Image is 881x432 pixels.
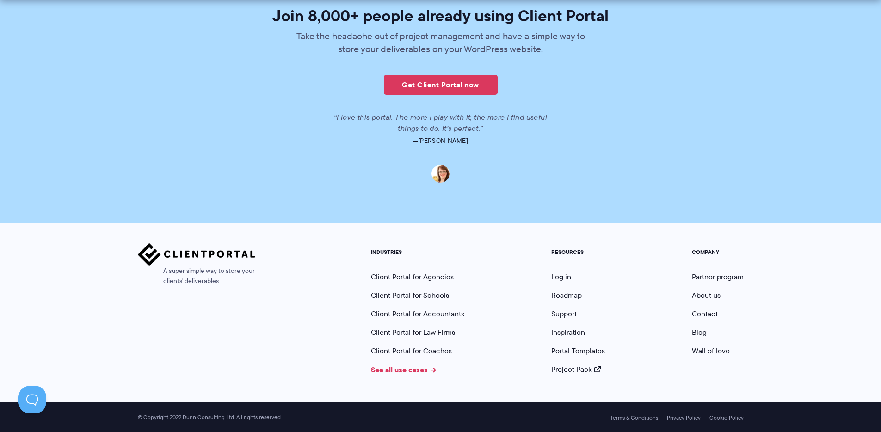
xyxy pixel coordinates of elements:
p: “I love this portal. The more I play with it, the more I find useful things to do. It’s perfect.” [323,112,559,134]
a: See all use cases [371,364,437,375]
a: Contact [692,309,718,319]
a: Terms & Conditions [610,414,658,421]
a: Blog [692,327,707,338]
a: Portal Templates [551,346,605,356]
h2: Join 8,000+ people already using Client Portal [181,8,700,24]
a: Support [551,309,577,319]
a: Log in [551,272,571,282]
p: —[PERSON_NAME] [181,134,700,147]
a: Get Client Portal now [384,75,498,95]
span: © Copyright 2022 Dunn Consulting Ltd. All rights reserved. [133,414,286,421]
a: Client Portal for Coaches [371,346,452,356]
a: Partner program [692,272,744,282]
a: Roadmap [551,290,582,301]
a: Client Portal for Law Firms [371,327,455,338]
a: Cookie Policy [709,414,744,421]
h5: INDUSTRIES [371,249,464,255]
h5: COMPANY [692,249,744,255]
a: Client Portal for Agencies [371,272,454,282]
h5: RESOURCES [551,249,605,255]
a: Client Portal for Accountants [371,309,464,319]
a: Client Portal for Schools [371,290,449,301]
span: A super simple way to store your clients' deliverables [138,266,255,286]
a: Privacy Policy [667,414,701,421]
a: Project Pack [551,364,601,375]
a: Wall of love [692,346,730,356]
a: Inspiration [551,327,585,338]
iframe: Toggle Customer Support [18,386,46,413]
p: Take the headache out of project management and have a simple way to store your deliverables on y... [290,30,591,56]
a: About us [692,290,721,301]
